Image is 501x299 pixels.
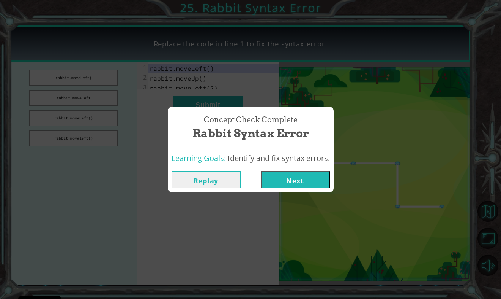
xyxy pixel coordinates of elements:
[204,115,298,126] span: Concept Check Complete
[261,171,330,188] button: Next
[192,125,309,142] span: Rabbit Syntax Error
[172,171,241,188] button: Replay
[228,153,330,163] span: Identify and fix syntax errors.
[172,153,226,163] span: Learning Goals:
